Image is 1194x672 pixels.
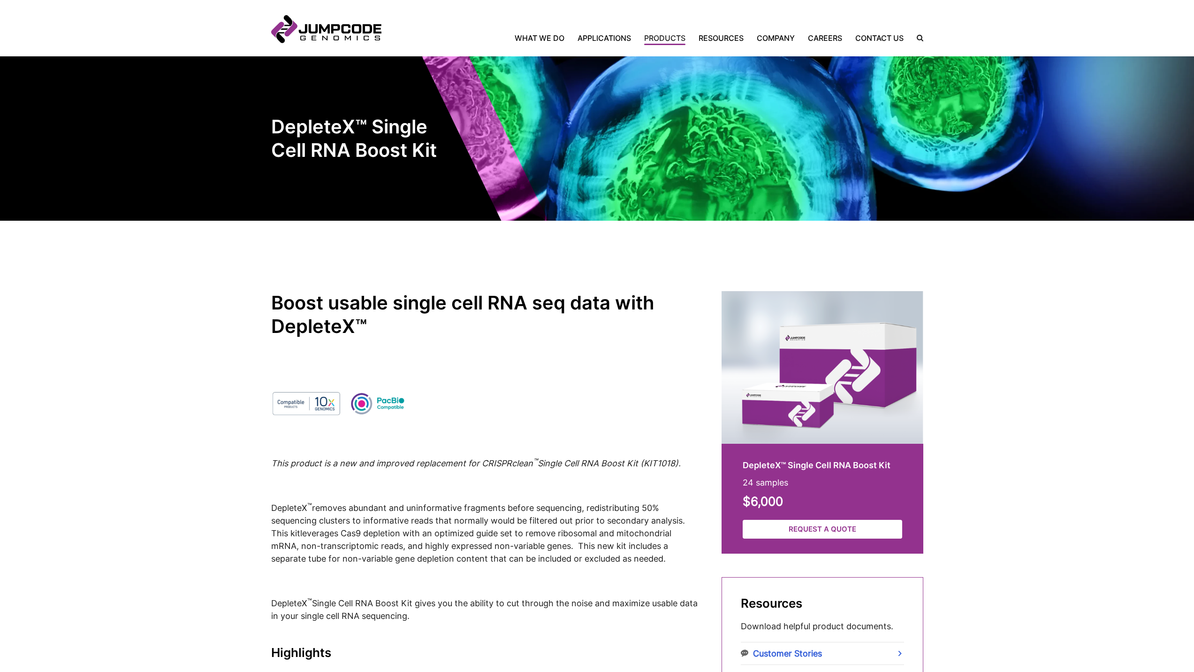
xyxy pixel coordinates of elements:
[741,596,904,610] h2: Resources
[801,32,849,44] a: Careers
[271,115,440,162] h1: DepleteX™ Single Cell RNA Boost Kit
[271,291,698,338] h2: Boost usable single cell RNA seq data with DepleteX™
[307,597,312,605] sup: ™
[741,642,904,664] a: Customer Stories
[743,459,902,471] h2: DepleteX™ Single Cell RNA Boost Kit
[571,32,638,44] a: Applications
[271,503,687,538] span: DepleteX removes abundant and uninformative fragments before sequencing, redistributing 50% seque...
[638,32,692,44] a: Products
[533,457,538,465] sup: ™
[271,458,681,468] em: This product is a new and improved replacement for CRISPRclean Single Cell RNA Boost Kit (KIT1018).
[743,494,783,509] strong: $6,000
[849,32,910,44] a: Contact Us
[692,32,750,44] a: Resources
[750,32,801,44] a: Company
[743,520,902,539] a: Request a Quote
[271,501,698,565] p: leverages Cas9 depletion with an optimized guide set to remove ribosomal and mitochondrial mRNA, ...
[307,502,312,510] sup: ™
[271,646,698,660] h3: Highlights
[743,476,902,489] p: 24 samples
[271,596,698,622] p: DepleteX Single Cell RNA Boost Kit gives you the ability to cut through the noise and maximize us...
[741,620,904,633] p: Download helpful product documents.
[515,32,571,44] a: What We Do
[381,32,910,44] nav: Primary Navigation
[910,35,923,41] label: Search the site.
